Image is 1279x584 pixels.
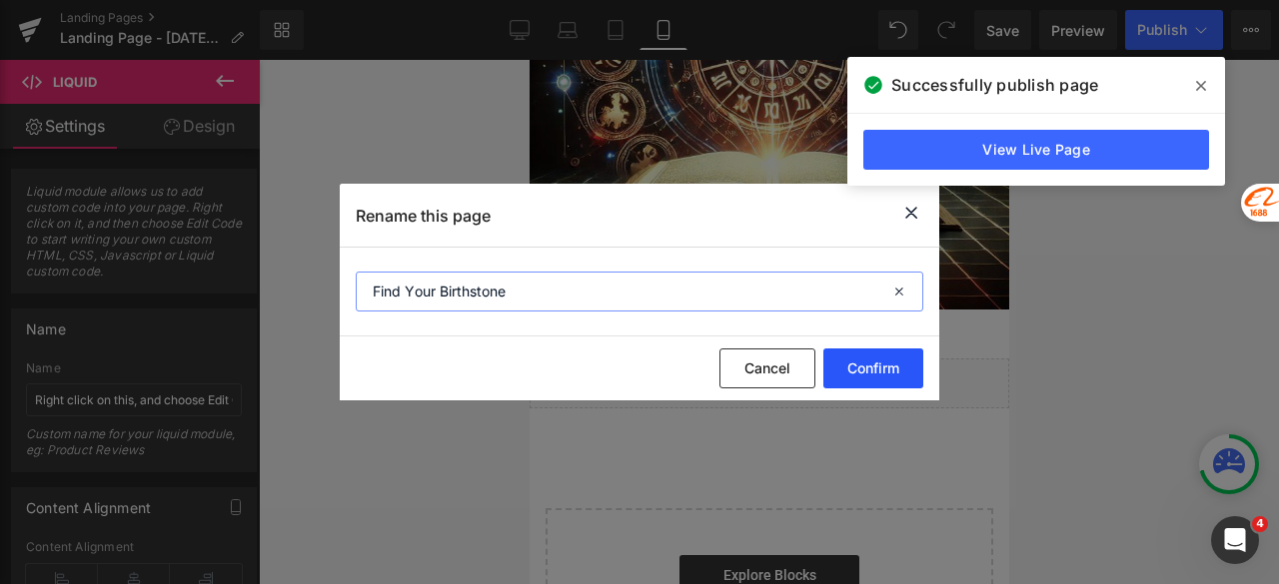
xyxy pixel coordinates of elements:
[863,130,1209,170] a: View Live Page
[356,206,491,226] p: Rename this page
[1252,516,1268,532] span: 4
[1211,516,1259,564] iframe: Intercom live chat
[719,348,815,388] button: Cancel
[891,73,1098,97] span: Successfully publish page
[150,495,330,535] a: Explore Blocks
[823,348,923,388] button: Confirm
